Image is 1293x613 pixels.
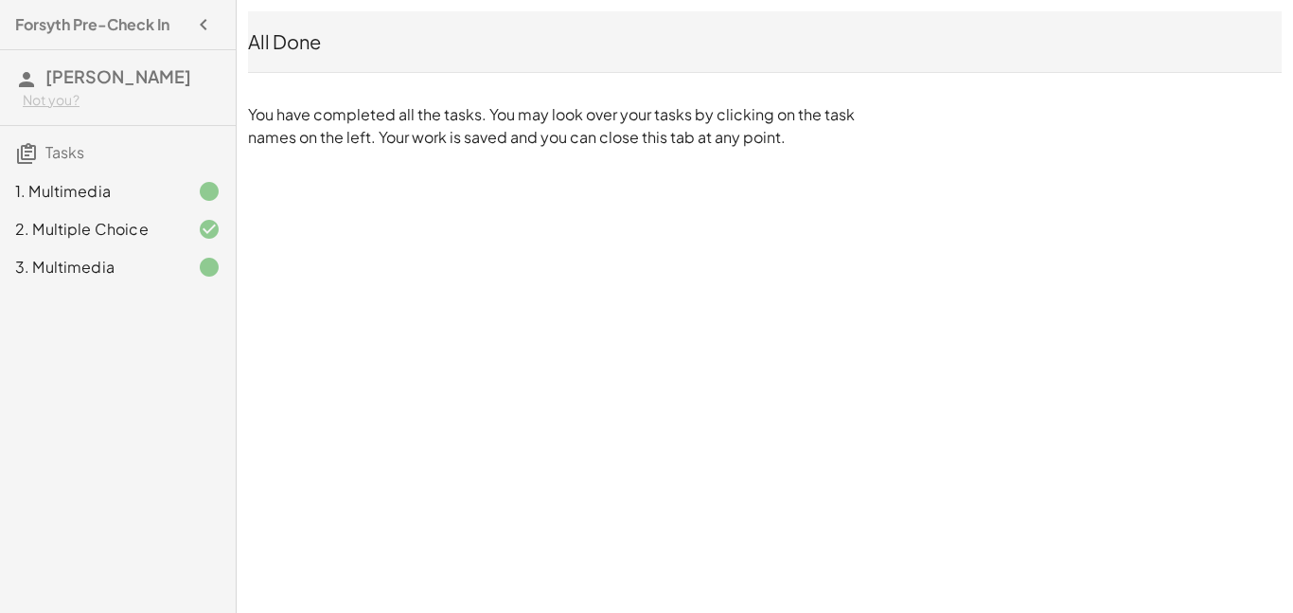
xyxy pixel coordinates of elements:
h4: Forsyth Pre-Check In [15,13,169,36]
p: You have completed all the tasks. You may look over your tasks by clicking on the task names on t... [248,103,863,149]
div: 3. Multimedia [15,256,168,279]
div: 2. Multiple Choice [15,218,168,241]
div: 1. Multimedia [15,180,168,203]
div: Not you? [23,91,221,110]
span: Tasks [45,142,84,162]
i: Task finished. [198,180,221,203]
span: [PERSON_NAME] [45,65,191,87]
i: Task finished and correct. [198,218,221,241]
i: Task finished. [198,256,221,279]
div: All Done [248,28,1282,55]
